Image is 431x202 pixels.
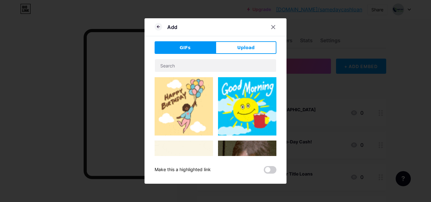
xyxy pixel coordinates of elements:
button: Upload [215,41,276,54]
img: Gihpy [218,141,276,189]
input: Search [155,59,276,72]
img: Gihpy [155,141,213,199]
span: GIFs [180,44,191,51]
button: GIFs [155,41,215,54]
div: Add [167,23,177,31]
img: Gihpy [155,77,213,136]
img: Gihpy [218,77,276,136]
span: Upload [237,44,255,51]
div: Make this a highlighted link [155,166,211,174]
